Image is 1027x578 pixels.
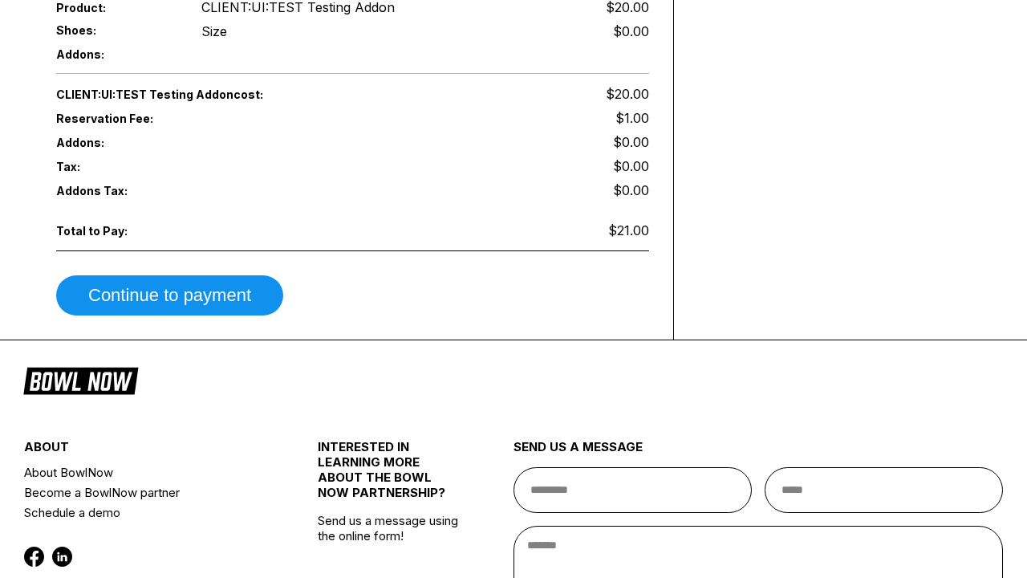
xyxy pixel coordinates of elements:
[606,86,649,102] span: $20.00
[201,23,227,39] div: Size
[613,158,649,174] span: $0.00
[613,134,649,150] span: $0.00
[56,88,353,101] span: CLIENT:UI:TEST Testing Addon cost:
[56,275,283,315] button: Continue to payment
[318,439,465,513] div: INTERESTED IN LEARNING MORE ABOUT THE BOWL NOW PARTNERSHIP?
[24,503,269,523] a: Schedule a demo
[56,160,175,173] span: Tax:
[56,23,175,37] span: Shoes:
[56,112,353,125] span: Reservation Fee:
[24,439,269,462] div: about
[56,1,175,14] span: Product:
[24,482,269,503] a: Become a BowlNow partner
[615,110,649,126] span: $1.00
[613,182,649,198] span: $0.00
[56,47,175,61] span: Addons:
[24,462,269,482] a: About BowlNow
[613,23,649,39] div: $0.00
[608,222,649,238] span: $21.00
[56,224,175,238] span: Total to Pay:
[513,439,1003,467] div: send us a message
[56,184,175,197] span: Addons Tax:
[56,136,175,149] span: Addons:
